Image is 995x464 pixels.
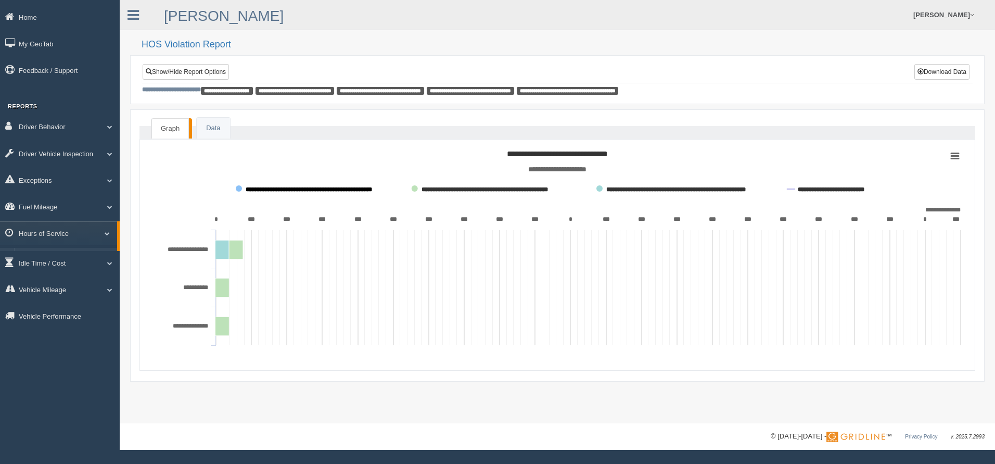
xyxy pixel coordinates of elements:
span: v. 2025.7.2993 [951,434,985,440]
h2: HOS Violation Report [142,40,985,50]
a: Graph [151,118,189,139]
button: Download Data [914,64,970,80]
a: Show/Hide Report Options [143,64,229,80]
a: Data [197,118,229,139]
img: Gridline [826,432,885,442]
a: HOS Violations [19,248,117,267]
div: © [DATE]-[DATE] - ™ [771,431,985,442]
a: Privacy Policy [905,434,937,440]
a: [PERSON_NAME] [164,8,284,24]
